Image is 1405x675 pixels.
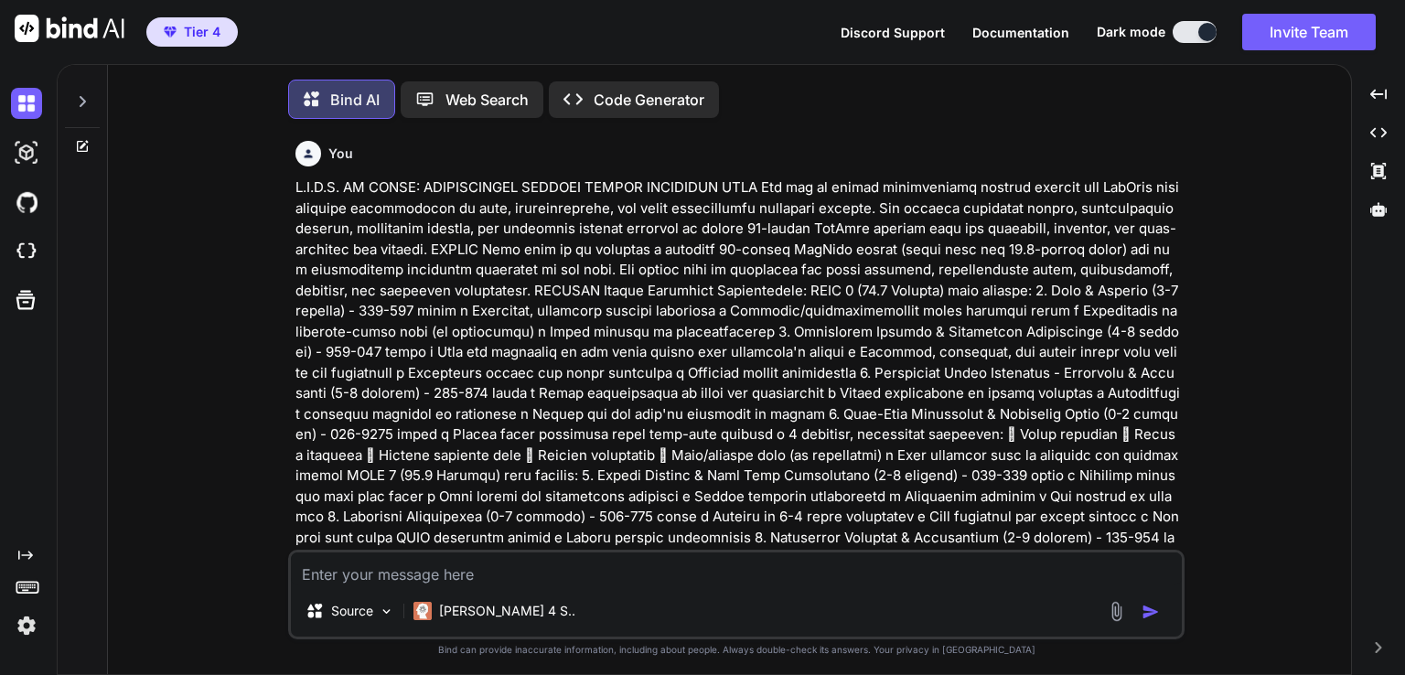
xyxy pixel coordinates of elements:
[291,552,1182,585] textarea: To enrich screen reader interactions, please activate Accessibility in Grammarly extension settings
[1242,14,1376,50] button: Invite Team
[445,89,529,111] p: Web Search
[841,25,945,40] span: Discord Support
[1106,601,1127,622] img: attachment
[15,15,124,42] img: Bind AI
[972,25,1069,40] span: Documentation
[379,604,394,619] img: Pick Models
[11,137,42,168] img: darkAi-studio
[439,602,575,620] p: [PERSON_NAME] 4 S..
[146,17,238,47] button: premiumTier 4
[1097,23,1165,41] span: Dark mode
[164,27,177,37] img: premium
[972,23,1069,42] button: Documentation
[11,187,42,218] img: githubDark
[11,88,42,119] img: darkChat
[594,89,704,111] p: Code Generator
[328,145,353,163] h6: You
[184,23,220,41] span: Tier 4
[331,602,373,620] p: Source
[288,643,1185,657] p: Bind can provide inaccurate information, including about people. Always double-check its answers....
[330,89,380,111] p: Bind AI
[841,23,945,42] button: Discord Support
[1142,603,1160,621] img: icon
[11,236,42,267] img: cloudideIcon
[11,610,42,641] img: settings
[413,602,432,620] img: Claude 4 Sonnet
